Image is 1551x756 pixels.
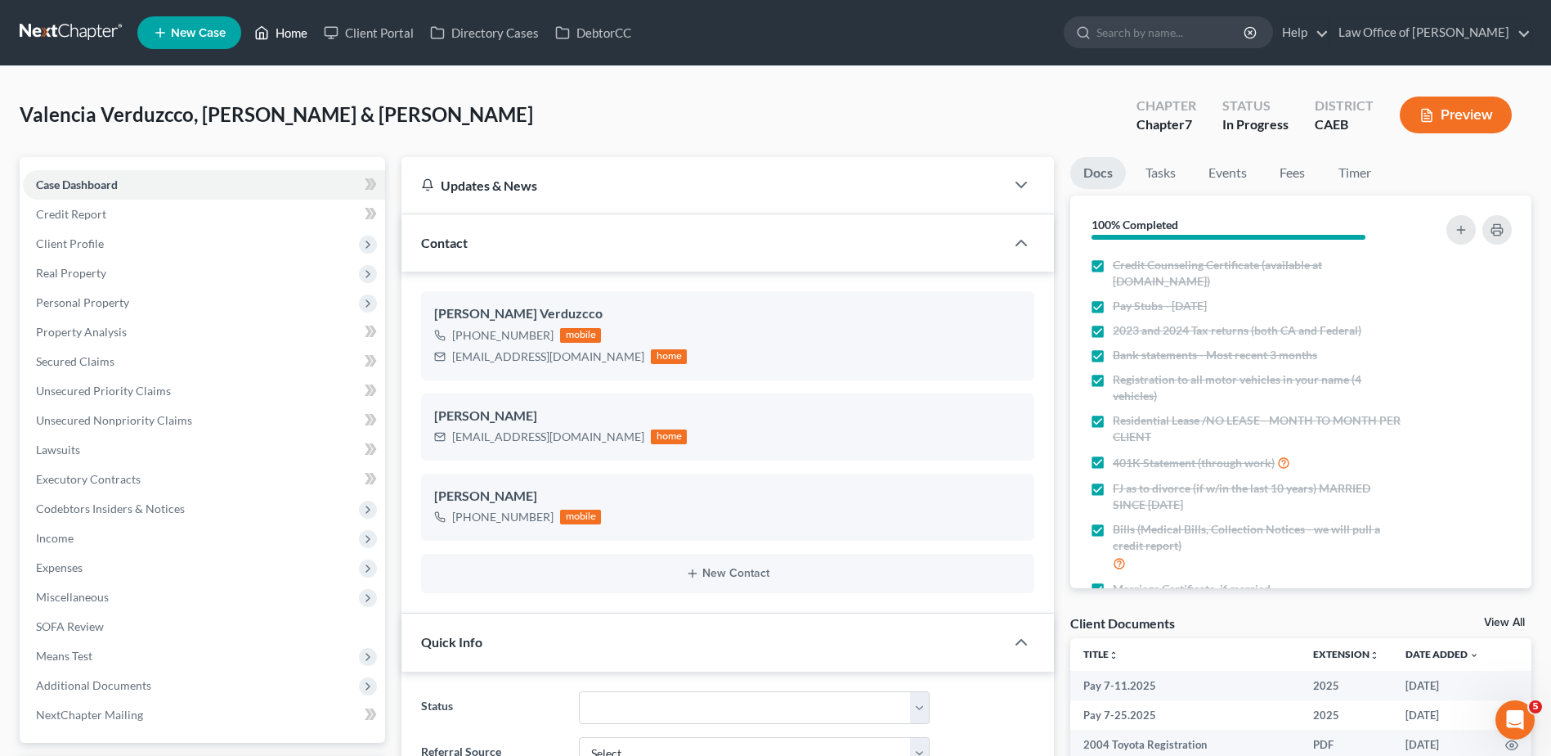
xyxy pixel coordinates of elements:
[1392,700,1492,730] td: [DATE]
[36,413,192,427] span: Unsecured Nonpriority Claims
[1113,322,1361,339] span: 2023 and 2024 Tax returns (both CA and Federal)
[316,18,422,47] a: Client Portal
[171,27,226,39] span: New Case
[36,207,106,221] span: Credit Report
[1113,371,1402,404] span: Registration to all motor vehicles in your name (4 vehicles)
[651,430,687,444] div: home
[560,510,601,524] div: mobile
[1092,218,1178,232] strong: 100% Completed
[36,236,104,250] span: Client Profile
[1266,157,1319,189] a: Fees
[36,295,129,309] span: Personal Property
[1469,650,1479,660] i: expand_more
[434,487,1021,506] div: [PERSON_NAME]
[452,327,554,344] div: [PHONE_NUMBER]
[452,349,644,365] div: [EMAIL_ADDRESS][DOMAIN_NAME]
[23,317,385,347] a: Property Analysis
[1369,650,1379,660] i: unfold_more
[1392,671,1492,700] td: [DATE]
[1113,455,1275,471] span: 401K Statement (through work)
[23,700,385,730] a: NextChapter Mailing
[36,619,104,633] span: SOFA Review
[1185,116,1192,132] span: 7
[1109,650,1118,660] i: unfold_more
[560,328,601,343] div: mobile
[421,177,985,194] div: Updates & News
[1405,648,1479,660] a: Date Added expand_more
[1315,115,1374,134] div: CAEB
[1313,648,1379,660] a: Extensionunfold_more
[1113,257,1402,290] span: Credit Counseling Certificate (available at [DOMAIN_NAME])
[547,18,639,47] a: DebtorCC
[1529,700,1542,713] span: 5
[434,407,1021,426] div: [PERSON_NAME]
[434,567,1021,580] button: New Contact
[36,354,114,368] span: Secured Claims
[413,691,570,724] label: Status
[1330,18,1531,47] a: Law Office of [PERSON_NAME]
[246,18,316,47] a: Home
[1113,412,1402,445] span: Residential Lease /NO LEASE - MONTH TO MONTH PER CLIENT
[1136,97,1196,115] div: Chapter
[651,349,687,364] div: home
[434,304,1021,324] div: [PERSON_NAME] Verduzcco
[1315,97,1374,115] div: District
[36,708,143,722] span: NextChapter Mailing
[1400,97,1512,133] button: Preview
[36,472,141,486] span: Executory Contracts
[1195,157,1260,189] a: Events
[23,612,385,641] a: SOFA Review
[1070,671,1300,700] td: Pay 7-11.2025
[452,429,644,445] div: [EMAIL_ADDRESS][DOMAIN_NAME]
[1484,617,1525,628] a: View All
[36,678,151,692] span: Additional Documents
[23,376,385,406] a: Unsecured Priority Claims
[23,347,385,376] a: Secured Claims
[36,502,185,515] span: Codebtors Insiders & Notices
[1300,671,1392,700] td: 2025
[1113,521,1402,554] span: Bills (Medical Bills, Collection Notices - we will pull a credit report)
[36,590,109,604] span: Miscellaneous
[1222,115,1289,134] div: In Progress
[1113,298,1207,314] span: Pay Stubs - [DATE]
[1300,700,1392,730] td: 2025
[421,634,482,650] span: Quick Info
[36,266,106,280] span: Real Property
[36,649,92,663] span: Means Test
[1495,700,1535,740] iframe: Intercom live chat
[1222,97,1289,115] div: Status
[20,102,533,126] span: Valencia Verduzcco, [PERSON_NAME] & [PERSON_NAME]
[1132,157,1189,189] a: Tasks
[421,235,468,250] span: Contact
[23,465,385,494] a: Executory Contracts
[23,435,385,465] a: Lawsuits
[452,509,554,525] div: [PHONE_NUMBER]
[36,178,118,191] span: Case Dashboard
[23,200,385,229] a: Credit Report
[1083,648,1118,660] a: Titleunfold_more
[1070,614,1175,632] div: Client Documents
[1325,157,1384,189] a: Timer
[1113,480,1402,513] span: FJ as to divorce (if w/in the last 10 years) MARRIED SINCE [DATE]
[23,406,385,435] a: Unsecured Nonpriority Claims
[1070,700,1300,730] td: Pay 7-25.2025
[1096,17,1246,47] input: Search by name...
[1113,581,1271,597] span: Marriage Certificate, if married
[1274,18,1329,47] a: Help
[36,443,80,457] span: Lawsuits
[422,18,547,47] a: Directory Cases
[36,325,127,339] span: Property Analysis
[1113,347,1317,363] span: Bank statements - Most recent 3 months
[36,531,74,545] span: Income
[1070,157,1126,189] a: Docs
[23,170,385,200] a: Case Dashboard
[1136,115,1196,134] div: Chapter
[36,384,171,398] span: Unsecured Priority Claims
[36,560,83,574] span: Expenses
